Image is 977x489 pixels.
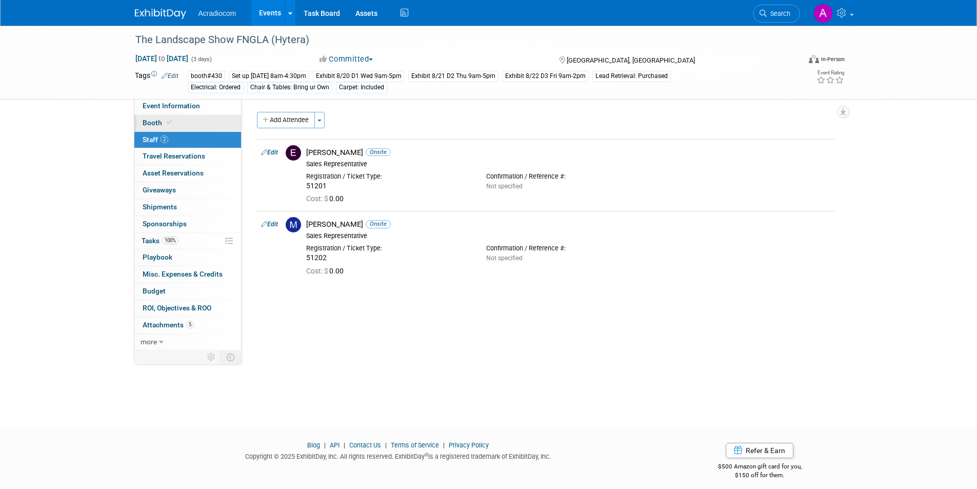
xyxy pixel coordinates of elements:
[143,321,194,329] span: Attachments
[134,216,241,232] a: Sponsorships
[198,9,236,17] span: Acradiocom
[143,135,168,144] span: Staff
[134,132,241,148] a: Staff2
[135,449,662,461] div: Copyright © 2025 ExhibitDay, Inc. All rights reserved. ExhibitDay is a registered trademark of Ex...
[229,71,309,82] div: Set up [DATE] 8am-4:30pm
[449,441,489,449] a: Privacy Policy
[134,115,241,131] a: Booth
[677,471,843,480] div: $150 off for them.
[203,350,221,364] td: Personalize Event Tab Strip
[408,71,499,82] div: Exhibit 8/21 D2 Thu 9am-5pm
[134,148,241,165] a: Travel Reservations
[134,266,241,283] a: Misc. Expenses & Credits
[726,443,793,458] a: Refer & Earn
[341,441,348,449] span: |
[306,148,831,158] div: [PERSON_NAME]
[767,10,790,17] span: Search
[486,183,523,190] span: Not specified
[134,199,241,216] a: Shipments
[486,255,523,262] span: Not specified
[753,5,800,23] a: Search
[141,338,157,346] span: more
[188,82,244,93] div: Electrical: Ordered
[134,249,241,266] a: Playbook
[143,119,174,127] span: Booth
[143,287,166,295] span: Budget
[486,172,651,181] div: Confirmation / Reference #:
[306,232,831,240] div: Sales Representative
[157,54,167,63] span: to
[162,72,178,80] a: Edit
[142,237,178,245] span: Tasks
[809,55,819,63] img: Format-Inperson.png
[286,145,301,161] img: E.jpg
[143,152,205,160] span: Travel Reservations
[143,186,176,194] span: Giveaways
[677,456,843,479] div: $500 Amazon gift card for you,
[286,217,301,232] img: M.jpg
[143,304,211,312] span: ROI, Objectives & ROO
[306,160,831,168] div: Sales Representative
[567,56,695,64] span: [GEOGRAPHIC_DATA], [GEOGRAPHIC_DATA]
[143,253,172,261] span: Playbook
[349,441,381,449] a: Contact Us
[143,270,223,278] span: Misc. Expenses & Credits
[134,334,241,350] a: more
[322,441,328,449] span: |
[186,321,194,328] span: 5
[135,9,186,19] img: ExhibitDay
[366,220,391,228] span: Onsite
[502,71,589,82] div: Exhibit 8/22 D3 Fri 9am-2pm
[143,169,204,177] span: Asset Reservations
[134,300,241,317] a: ROI, Objectives & ROO
[366,148,391,156] span: Onsite
[821,55,845,63] div: In-Person
[383,441,389,449] span: |
[441,441,447,449] span: |
[306,194,348,203] span: 0.00
[134,283,241,300] a: Budget
[132,31,785,49] div: The Landscape Show FNGLA (Hytera)
[306,244,471,252] div: Registration / Ticket Type:
[134,165,241,182] a: Asset Reservations
[134,233,241,249] a: Tasks100%
[740,53,845,69] div: Event Format
[143,102,200,110] span: Event Information
[190,56,212,63] span: (3 days)
[134,182,241,199] a: Giveaways
[306,172,471,181] div: Registration / Ticket Type:
[143,203,177,211] span: Shipments
[306,194,329,203] span: Cost: $
[161,135,168,143] span: 2
[425,452,428,458] sup: ®
[261,149,278,156] a: Edit
[162,237,178,244] span: 100%
[306,253,471,263] div: 51202
[257,112,315,128] button: Add Attendee
[330,441,340,449] a: API
[188,71,225,82] div: booth#430
[307,441,320,449] a: Blog
[316,54,377,65] button: Committed
[592,71,671,82] div: Lead Retrieval: Purchased
[247,82,332,93] div: Chair & Tables: Bring ur Own
[486,244,651,252] div: Confirmation / Reference #:
[336,82,387,93] div: Carpet: Included
[135,70,178,93] td: Tags
[306,182,471,191] div: 51201
[220,350,241,364] td: Toggle Event Tabs
[816,70,844,75] div: Event Rating
[167,120,172,125] i: Booth reservation complete
[306,267,329,275] span: Cost: $
[261,221,278,228] a: Edit
[313,71,405,82] div: Exhibit 8/20 D1 Wed 9am-5pm
[391,441,439,449] a: Terms of Service
[306,267,348,275] span: 0.00
[813,4,833,23] img: Amanda Nazarko
[306,220,831,229] div: [PERSON_NAME]
[134,98,241,114] a: Event Information
[134,317,241,334] a: Attachments5
[143,220,187,228] span: Sponsorships
[135,54,189,63] span: [DATE] [DATE]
